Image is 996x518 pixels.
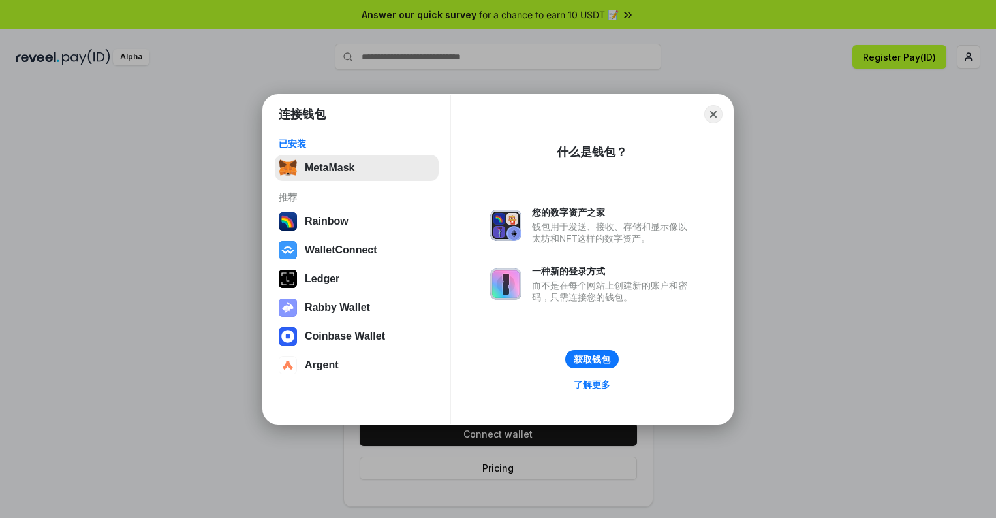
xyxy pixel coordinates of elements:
a: 了解更多 [566,376,618,393]
div: 您的数字资产之家 [532,206,694,218]
img: svg+xml,%3Csvg%20xmlns%3D%22http%3A%2F%2Fwww.w3.org%2F2000%2Fsvg%22%20fill%3D%22none%22%20viewBox... [490,210,521,241]
div: Rainbow [305,216,349,227]
div: 已安装 [279,138,435,150]
img: svg+xml,%3Csvg%20width%3D%2228%22%20height%3D%2228%22%20viewBox%3D%220%200%2028%2028%22%20fill%3D... [279,356,297,374]
div: Coinbase Wallet [305,331,385,342]
div: Ledger [305,273,339,285]
button: Close [704,105,723,123]
img: svg+xml,%3Csvg%20width%3D%2228%22%20height%3D%2228%22%20viewBox%3D%220%200%2028%2028%22%20fill%3D... [279,327,297,346]
img: svg+xml,%3Csvg%20fill%3D%22none%22%20height%3D%2233%22%20viewBox%3D%220%200%2035%2033%22%20width%... [279,159,297,177]
div: 推荐 [279,191,435,203]
div: 钱包用于发送、接收、存储和显示像以太坊和NFT这样的数字资产。 [532,221,694,244]
button: 获取钱包 [565,350,619,368]
div: 什么是钱包？ [557,144,627,160]
img: svg+xml,%3Csvg%20xmlns%3D%22http%3A%2F%2Fwww.w3.org%2F2000%2Fsvg%22%20fill%3D%22none%22%20viewBox... [279,299,297,317]
img: svg+xml,%3Csvg%20xmlns%3D%22http%3A%2F%2Fwww.w3.org%2F2000%2Fsvg%22%20width%3D%2228%22%20height%3... [279,270,297,288]
button: WalletConnect [275,237,439,263]
button: Ledger [275,266,439,292]
div: 了解更多 [574,379,610,391]
div: WalletConnect [305,244,377,256]
div: 一种新的登录方式 [532,265,694,277]
img: svg+xml,%3Csvg%20width%3D%2228%22%20height%3D%2228%22%20viewBox%3D%220%200%2028%2028%22%20fill%3D... [279,241,297,259]
button: Coinbase Wallet [275,323,439,349]
div: Rabby Wallet [305,302,370,314]
div: 获取钱包 [574,353,610,365]
img: svg+xml,%3Csvg%20xmlns%3D%22http%3A%2F%2Fwww.w3.org%2F2000%2Fsvg%22%20fill%3D%22none%22%20viewBox... [490,268,521,300]
div: MetaMask [305,162,354,174]
button: MetaMask [275,155,439,181]
button: Rabby Wallet [275,295,439,321]
div: Argent [305,359,339,371]
button: Argent [275,352,439,378]
div: 而不是在每个网站上创建新的账户和密码，只需连接您的钱包。 [532,280,694,303]
img: svg+xml,%3Csvg%20width%3D%22120%22%20height%3D%22120%22%20viewBox%3D%220%200%20120%20120%22%20fil... [279,212,297,231]
button: Rainbow [275,208,439,235]
h1: 连接钱包 [279,106,326,122]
